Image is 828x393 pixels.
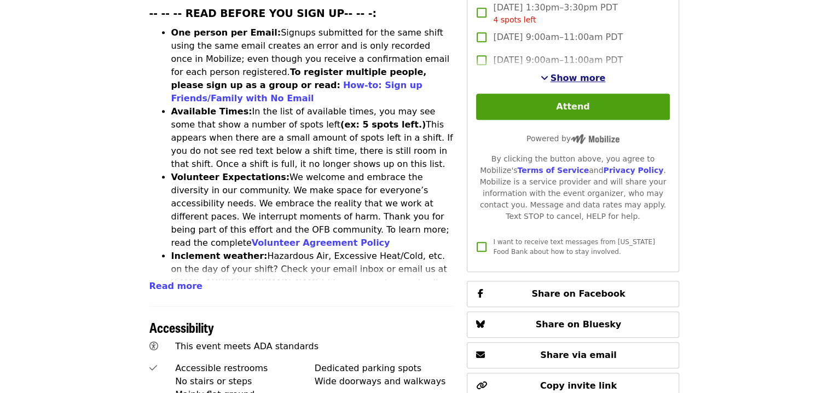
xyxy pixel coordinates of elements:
span: Copy invite link [540,380,617,391]
i: universal-access icon [149,341,158,351]
button: Share on Facebook [467,281,679,307]
div: Wide doorways and walkways [315,375,454,388]
li: In the list of available times, you may see some that show a number of spots left This appears wh... [171,105,454,171]
li: We welcome and embrace the diversity in our community. We make space for everyone’s accessibility... [171,171,454,250]
button: Attend [476,94,669,120]
span: Powered by [526,134,619,143]
img: Powered by Mobilize [571,134,619,144]
strong: -- -- -- READ BEFORE YOU SIGN UP-- -- -: [149,8,377,19]
span: 4 spots left [493,15,536,24]
button: Share on Bluesky [467,311,679,338]
div: Dedicated parking spots [315,362,454,375]
span: [DATE] 9:00am–11:00am PDT [493,54,623,67]
div: By clicking the button above, you agree to Mobilize's and . Mobilize is a service provider and wi... [476,153,669,222]
button: See more timeslots [541,72,606,85]
span: I want to receive text messages from [US_STATE] Food Bank about how to stay involved. [493,238,655,256]
div: Accessible restrooms [175,362,315,375]
span: This event meets ADA standards [175,341,319,351]
li: Signups submitted for the same shift using the same email creates an error and is only recorded o... [171,26,454,105]
strong: One person per Email: [171,27,281,38]
span: [DATE] 9:00am–11:00am PDT [493,31,623,44]
div: No stairs or steps [175,375,315,388]
strong: Volunteer Expectations: [171,172,290,182]
a: Privacy Policy [603,166,663,175]
a: Volunteer Agreement Policy [252,238,390,248]
span: Read more [149,281,202,291]
strong: Available Times: [171,106,252,117]
button: Share via email [467,342,679,368]
li: Hazardous Air, Excessive Heat/Cold, etc. on the day of your shift? Check your email inbox or emai... [171,250,454,315]
span: Share on Bluesky [536,319,622,330]
strong: Inclement weather: [171,251,268,261]
span: Accessibility [149,317,214,337]
strong: (ex: 5 spots left.) [340,119,426,130]
span: [DATE] 1:30pm–3:30pm PDT [493,1,617,26]
a: How-to: Sign up Friends/Family with No Email [171,80,422,103]
button: Read more [149,280,202,293]
span: Share on Facebook [531,288,625,299]
span: Show more [551,73,606,83]
a: Terms of Service [517,166,589,175]
strong: To register multiple people, please sign up as a group or read: [171,67,427,90]
i: check icon [149,363,157,373]
span: Share via email [540,350,617,360]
